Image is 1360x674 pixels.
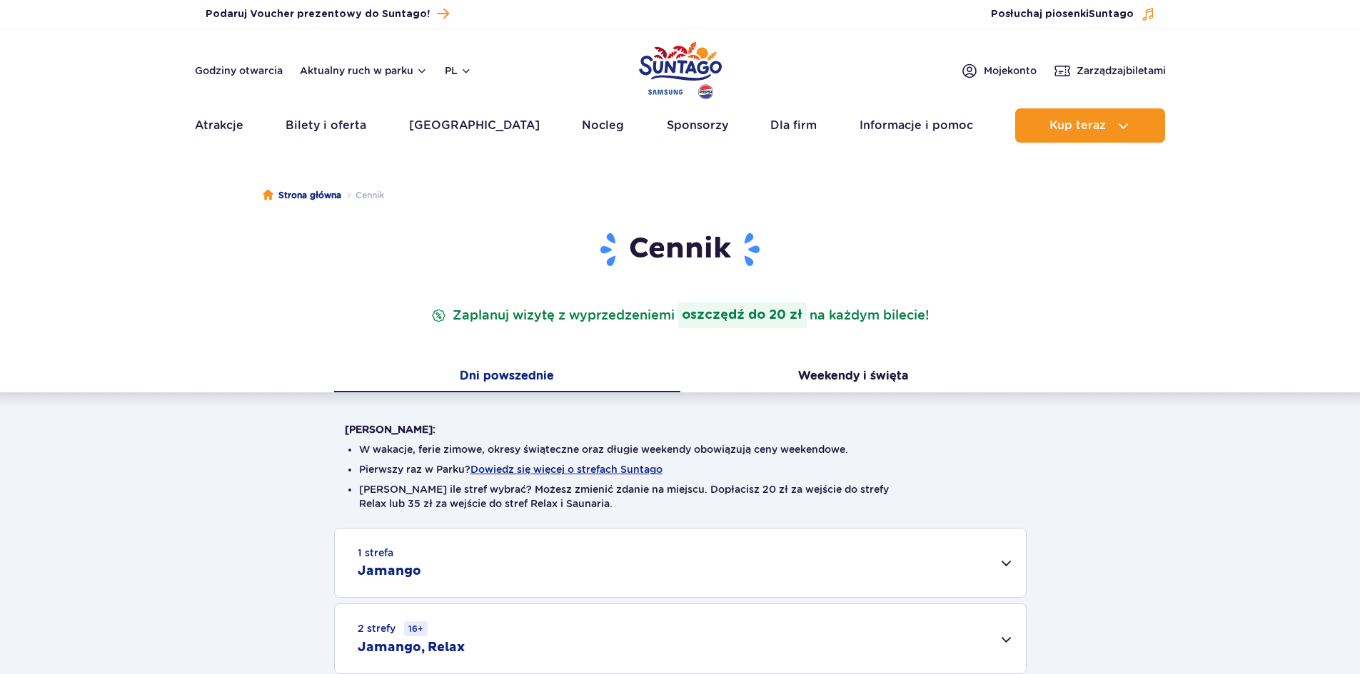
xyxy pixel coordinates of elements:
[984,63,1037,78] span: Moje konto
[470,464,663,475] button: Dowiedz się więcej o strefach Suntago
[1077,63,1166,78] span: Zarządzaj biletami
[359,482,1002,511] li: [PERSON_NAME] ile stref wybrać? Możesz zmienić zdanie na miejscu. Dopłacisz 20 zł za wejście do s...
[358,621,428,636] small: 2 strefy
[678,302,807,328] strong: oszczędź do 20 zł
[680,362,1027,392] button: Weekendy i święta
[1089,9,1134,19] span: Suntago
[860,108,973,143] a: Informacje i pomoc
[1054,62,1166,79] a: Zarządzajbiletami
[639,36,722,101] a: Park of Poland
[991,7,1134,21] span: Posłuchaj piosenki
[404,621,428,636] small: 16+
[345,424,435,435] strong: [PERSON_NAME]:
[667,108,728,143] a: Sponsorzy
[1015,108,1165,143] button: Kup teraz
[428,302,932,328] p: Zaplanuj wizytę z wyprzedzeniem na każdym bilecie!
[445,63,472,78] button: pl
[1049,119,1106,132] span: Kup teraz
[358,563,421,580] h2: Jamango
[195,108,243,143] a: Atrakcje
[206,7,430,21] span: Podaruj Voucher prezentowy do Suntago!
[195,63,283,78] a: Godziny otwarcia
[263,188,341,203] a: Strona główna
[334,362,680,392] button: Dni powszednie
[359,442,1002,456] li: W wakacje, ferie zimowe, okresy świąteczne oraz długie weekendy obowiązują ceny weekendowe.
[341,188,384,203] li: Cennik
[582,108,624,143] a: Nocleg
[358,546,393,560] small: 1 strefa
[991,7,1155,21] button: Posłuchaj piosenkiSuntago
[286,108,366,143] a: Bilety i oferta
[409,108,540,143] a: [GEOGRAPHIC_DATA]
[206,4,449,24] a: Podaruj Voucher prezentowy do Suntago!
[345,231,1016,268] h1: Cennik
[359,462,1002,476] li: Pierwszy raz w Parku?
[961,62,1037,79] a: Mojekonto
[358,639,465,656] h2: Jamango, Relax
[300,65,428,76] button: Aktualny ruch w parku
[770,108,817,143] a: Dla firm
